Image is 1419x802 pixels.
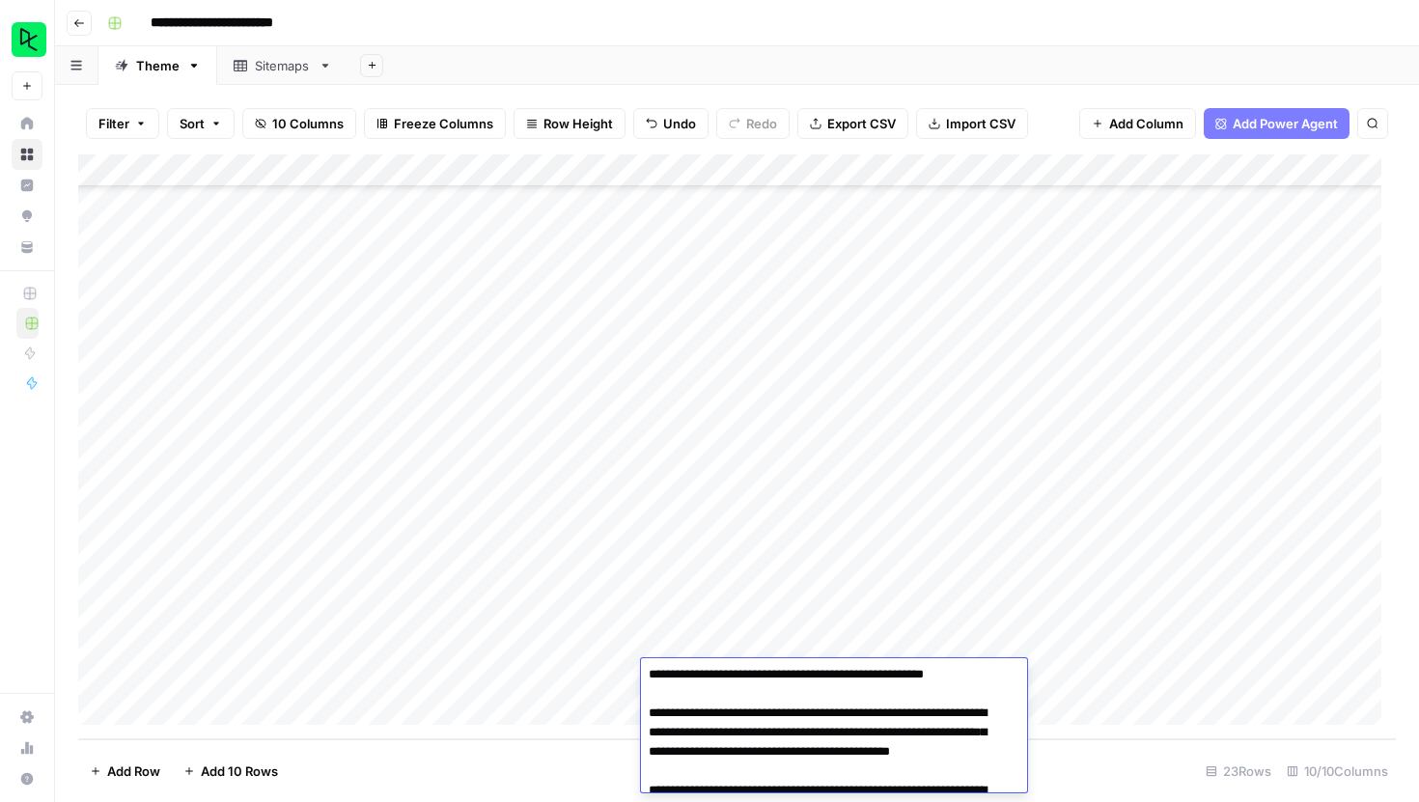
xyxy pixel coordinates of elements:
[78,756,172,787] button: Add Row
[1204,108,1349,139] button: Add Power Agent
[633,108,709,139] button: Undo
[167,108,235,139] button: Sort
[98,114,129,133] span: Filter
[12,108,42,139] a: Home
[1233,114,1338,133] span: Add Power Agent
[12,702,42,733] a: Settings
[827,114,896,133] span: Export CSV
[172,756,290,787] button: Add 10 Rows
[746,114,777,133] span: Redo
[946,114,1016,133] span: Import CSV
[1109,114,1183,133] span: Add Column
[543,114,613,133] span: Row Height
[514,108,626,139] button: Row Height
[916,108,1028,139] button: Import CSV
[1079,108,1196,139] button: Add Column
[242,108,356,139] button: 10 Columns
[716,108,790,139] button: Redo
[797,108,908,139] button: Export CSV
[364,108,506,139] button: Freeze Columns
[12,22,46,57] img: DataCamp Logo
[12,232,42,263] a: Your Data
[107,761,160,781] span: Add Row
[12,15,42,64] button: Workspace: DataCamp
[12,139,42,170] a: Browse
[1279,756,1396,787] div: 10/10 Columns
[12,170,42,201] a: Insights
[663,114,696,133] span: Undo
[12,733,42,763] a: Usage
[136,56,180,75] div: Theme
[86,108,159,139] button: Filter
[98,46,217,85] a: Theme
[1198,756,1279,787] div: 23 Rows
[217,46,348,85] a: Sitemaps
[12,763,42,794] button: Help + Support
[201,761,278,781] span: Add 10 Rows
[272,114,344,133] span: 10 Columns
[180,114,205,133] span: Sort
[12,201,42,232] a: Opportunities
[394,114,493,133] span: Freeze Columns
[255,56,311,75] div: Sitemaps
